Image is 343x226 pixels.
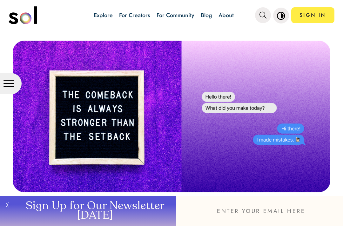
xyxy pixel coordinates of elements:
[119,11,150,19] a: For Creators
[291,7,334,23] a: SIGN IN
[5,59,281,77] p: This website stores cookies on your computer. These cookies are used to collect information about...
[9,4,334,26] nav: main navigation
[67,83,84,90] span: Cancel
[12,196,176,226] button: Sign Up for Our Newsletter [DATE]
[9,6,37,24] img: logo
[5,51,281,59] h1: This website uses cookies
[3,3,32,19] button: Play Video
[61,82,90,90] button: Cancel
[157,11,194,19] a: For Community
[219,11,234,19] a: About
[94,11,113,19] a: Explore
[13,41,330,192] img: 1696424254662-mkjhg.png
[5,82,56,90] button: Accept Cookies
[11,83,49,90] span: Accept Cookies
[201,11,212,19] a: Blog
[176,196,343,226] input: ENTER YOUR EMAIL HERE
